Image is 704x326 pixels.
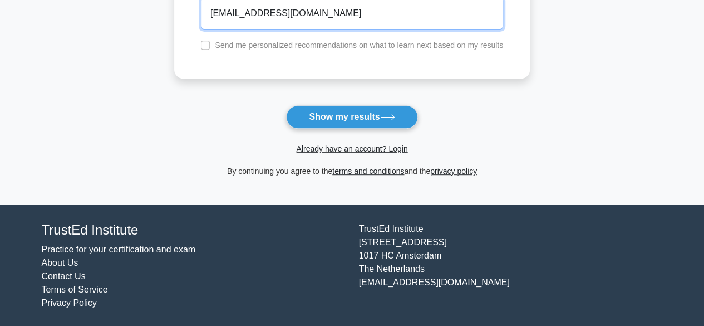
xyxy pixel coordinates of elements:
[430,167,477,176] a: privacy policy
[42,298,97,308] a: Privacy Policy
[352,222,669,310] div: TrustEd Institute [STREET_ADDRESS] 1017 HC Amsterdam The Netherlands [EMAIL_ADDRESS][DOMAIN_NAME]
[286,105,417,129] button: Show my results
[332,167,404,176] a: terms and conditions
[215,41,503,50] label: Send me personalized recommendations on what to learn next based on my results
[168,164,536,178] div: By continuing you agree to the and the
[42,285,108,294] a: Terms of Service
[42,258,78,267] a: About Us
[42,245,196,254] a: Practice for your certification and exam
[42,222,346,239] h4: TrustEd Institute
[296,144,407,153] a: Already have an account? Login
[42,271,86,281] a: Contact Us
